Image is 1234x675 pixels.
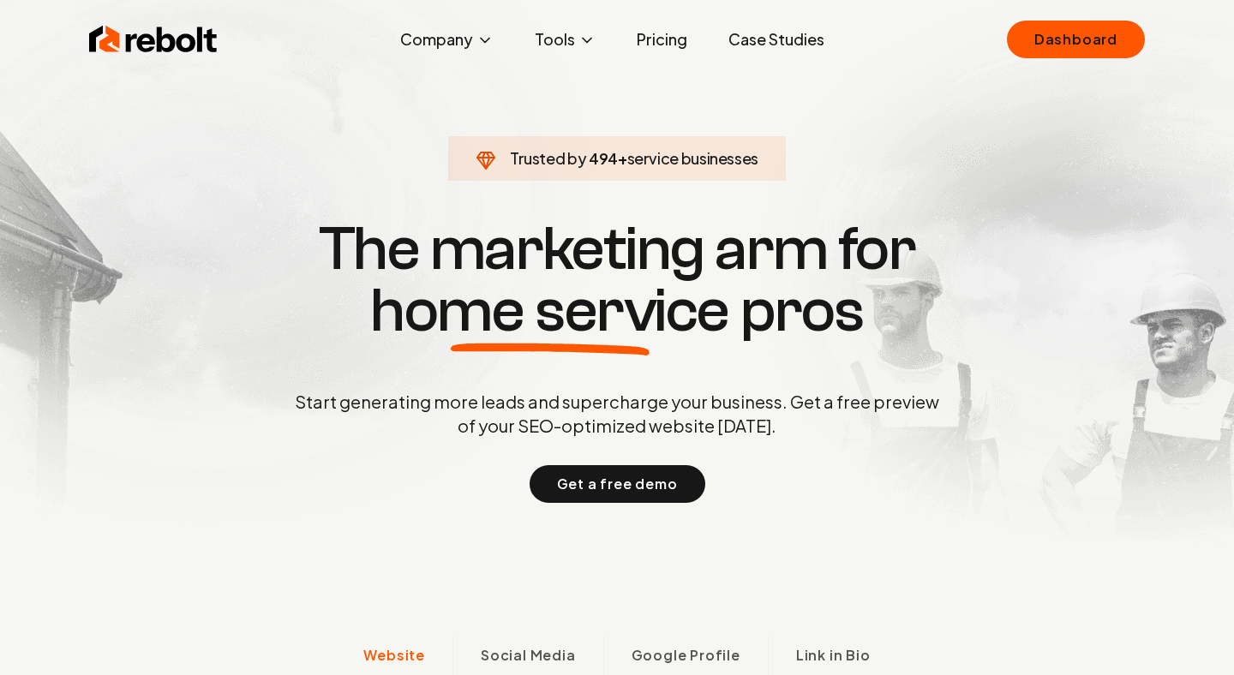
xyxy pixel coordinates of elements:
[530,465,705,503] button: Get a free demo
[715,22,838,57] a: Case Studies
[481,645,576,666] span: Social Media
[363,645,425,666] span: Website
[206,218,1028,342] h1: The marketing arm for pros
[796,645,871,666] span: Link in Bio
[521,22,609,57] button: Tools
[589,146,618,170] span: 494
[1007,21,1145,58] a: Dashboard
[370,280,729,342] span: home service
[89,22,218,57] img: Rebolt Logo
[632,645,740,666] span: Google Profile
[618,148,627,168] span: +
[386,22,507,57] button: Company
[623,22,701,57] a: Pricing
[510,148,586,168] span: Trusted by
[291,390,943,438] p: Start generating more leads and supercharge your business. Get a free preview of your SEO-optimiz...
[627,148,759,168] span: service businesses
